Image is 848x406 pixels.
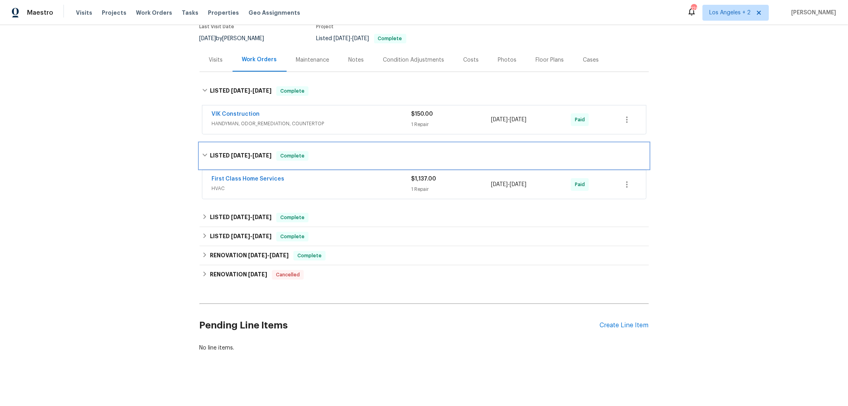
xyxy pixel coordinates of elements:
[491,116,526,124] span: -
[212,176,285,182] a: First Class Home Services
[252,233,272,239] span: [DATE]
[252,153,272,158] span: [DATE]
[200,24,235,29] span: Last Visit Date
[231,214,250,220] span: [DATE]
[248,253,267,258] span: [DATE]
[27,9,53,17] span: Maestro
[334,36,369,41] span: -
[242,56,277,64] div: Work Orders
[200,78,649,104] div: LISTED [DATE]-[DATE]Complete
[375,36,406,41] span: Complete
[212,185,411,192] span: HVAC
[491,182,508,187] span: [DATE]
[464,56,479,64] div: Costs
[491,117,508,122] span: [DATE]
[277,214,308,221] span: Complete
[536,56,564,64] div: Floor Plans
[411,176,437,182] span: $1,137.00
[200,344,649,352] div: No line items.
[353,36,369,41] span: [DATE]
[411,120,491,128] div: 1 Repair
[498,56,517,64] div: Photos
[212,120,411,128] span: HANDYMAN, ODOR_REMEDIATION, COUNTERTOP
[270,253,289,258] span: [DATE]
[316,36,406,41] span: Listed
[210,213,272,222] h6: LISTED
[210,151,272,161] h6: LISTED
[231,88,250,93] span: [DATE]
[273,271,303,279] span: Cancelled
[248,253,289,258] span: -
[788,9,836,17] span: [PERSON_NAME]
[210,251,289,260] h6: RENOVATION
[210,270,267,280] h6: RENOVATION
[248,9,300,17] span: Geo Assignments
[575,116,588,124] span: Paid
[231,153,272,158] span: -
[296,56,330,64] div: Maintenance
[200,36,216,41] span: [DATE]
[491,181,526,188] span: -
[600,322,649,329] div: Create Line Item
[691,5,697,13] div: 120
[231,153,250,158] span: [DATE]
[212,111,260,117] a: VIK Construction
[349,56,364,64] div: Notes
[200,143,649,169] div: LISTED [DATE]-[DATE]Complete
[277,152,308,160] span: Complete
[411,111,433,117] span: $150.00
[411,185,491,193] div: 1 Repair
[248,272,267,277] span: [DATE]
[200,227,649,246] div: LISTED [DATE]-[DATE]Complete
[136,9,172,17] span: Work Orders
[200,265,649,284] div: RENOVATION [DATE]Cancelled
[252,88,272,93] span: [DATE]
[252,214,272,220] span: [DATE]
[200,307,600,344] h2: Pending Line Items
[277,233,308,241] span: Complete
[208,9,239,17] span: Properties
[200,34,274,43] div: by [PERSON_NAME]
[182,10,198,16] span: Tasks
[76,9,92,17] span: Visits
[231,233,250,239] span: [DATE]
[210,86,272,96] h6: LISTED
[210,232,272,241] h6: LISTED
[231,214,272,220] span: -
[575,181,588,188] span: Paid
[200,208,649,227] div: LISTED [DATE]-[DATE]Complete
[510,117,526,122] span: [DATE]
[200,246,649,265] div: RENOVATION [DATE]-[DATE]Complete
[316,24,334,29] span: Project
[383,56,444,64] div: Condition Adjustments
[209,56,223,64] div: Visits
[231,233,272,239] span: -
[277,87,308,95] span: Complete
[294,252,325,260] span: Complete
[709,9,751,17] span: Los Angeles + 2
[583,56,599,64] div: Cases
[102,9,126,17] span: Projects
[231,88,272,93] span: -
[510,182,526,187] span: [DATE]
[334,36,351,41] span: [DATE]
